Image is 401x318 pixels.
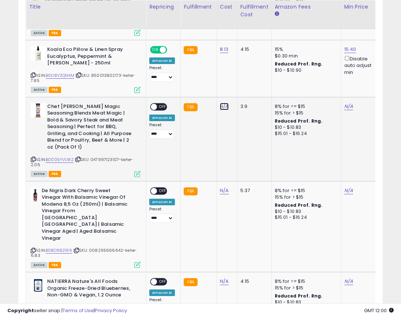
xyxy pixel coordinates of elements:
div: Amazon AI [149,199,175,205]
a: N/A [344,103,353,110]
span: | SKU: 850013802173-kehe-7.85 [31,72,135,83]
a: Privacy Policy [95,307,127,314]
small: FBA [184,187,197,195]
img: 31KFX3vS4yL._SL40_.jpg [31,187,40,202]
div: Amazon Fees [275,3,338,11]
div: $10 - $10.90 [275,67,336,74]
div: Amazon AI [149,115,175,121]
a: N/A [344,187,353,194]
b: Chef [PERSON_NAME] Magic Seasoning Blends Meat Magic | Bold & Savory Steak and Meat Seasoning | P... [47,103,136,153]
span: FBA [49,87,61,93]
div: 8% for <= $15 [275,187,336,194]
a: B0005YVU82 [46,157,74,163]
a: B0D8V2QN4M [46,72,74,79]
div: $10 - $10.83 [275,124,336,131]
img: 31ioharSoyL._SL40_.jpg [31,46,45,61]
small: FBA [184,103,197,111]
div: Disable auto adjust min [344,55,379,76]
span: OFF [157,104,169,110]
div: Fulfillment [184,3,213,11]
a: Terms of Use [63,307,94,314]
small: Amazon Fees. [275,11,279,17]
a: N/A [220,278,229,285]
span: All listings currently available for purchase on Amazon [31,87,48,93]
b: NATIERRA Nature's All Foods Organic Freeze-Dried Blueberries, Non-GMO & Vegan, 1.2 Ounce [47,278,136,300]
div: ASIN: [31,46,140,92]
div: Amazon AI [149,57,175,64]
div: Fulfillment Cost [240,3,269,18]
div: Amazon AI [149,289,175,296]
div: Title [29,3,143,11]
span: All listings currently available for purchase on Amazon [31,262,48,268]
span: OFF [166,47,178,53]
small: FBA [184,46,197,54]
span: OFF [157,188,169,194]
b: Reduced Prof. Rng. [275,61,323,67]
div: $0.30 min [275,53,336,59]
span: All listings currently available for purchase on Amazon [31,171,48,177]
span: FBA [49,262,61,268]
a: N/A [220,187,229,194]
span: | SKU: 008295666642-kehe-6.83 [31,247,137,258]
div: Preset: [149,66,175,82]
div: ASIN: [31,103,140,176]
div: $15.01 - $16.24 [275,131,336,137]
div: Repricing [149,3,177,11]
strong: Copyright [7,307,34,314]
a: 8.13 [220,46,229,53]
div: 15% for > $15 [275,194,336,201]
div: ASIN: [31,187,140,268]
b: Koala Eco Pillow & Linen Spray Eucalyptus, Peppermint & [PERSON_NAME] - 250ml [47,46,136,68]
div: Preset: [149,123,175,139]
a: N/A [344,278,353,285]
b: Reduced Prof. Rng. [275,293,323,299]
span: 2025-08-10 12:00 GMT [364,307,394,314]
small: FBA [184,278,197,286]
div: $10 - $10.83 [275,209,336,215]
div: 8% for <= $15 [275,103,336,110]
span: All listings currently available for purchase on Amazon [31,30,48,36]
b: Reduced Prof. Rng. [275,118,323,124]
a: 15.40 [344,46,356,53]
a: N/A [220,103,229,110]
span: ON [151,47,160,53]
div: 15% for > $15 [275,110,336,116]
span: FBA [49,30,61,36]
span: FBA [49,171,61,177]
span: | SKU: 047997123107-kehe-2.06 [31,157,133,168]
div: 15% for > $15 [275,285,336,291]
b: Reduced Prof. Rng. [275,202,323,208]
div: Preset: [149,207,175,223]
div: 4.15 [240,278,266,285]
img: 41AMiuccVtL._SL40_.jpg [31,103,45,118]
div: 8% for <= $15 [275,278,336,285]
div: 5.37 [240,187,266,194]
div: seller snap | | [7,307,127,314]
span: OFF [157,279,169,285]
div: 3.9 [240,103,266,110]
div: $15.01 - $16.24 [275,214,336,221]
a: B0BD982196 [46,247,72,254]
img: 41P2kG5mkXL._SL40_.jpg [31,278,45,293]
div: Min Price [344,3,382,11]
div: 4.15 [240,46,266,53]
b: De Nigris Dark Cherry Sweet Vinegar With Balsamic Vinegar Of Modena 8,5 Oz (250ml) | Balsamic Vin... [42,187,131,244]
div: 15% [275,46,336,53]
div: Cost [220,3,234,11]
